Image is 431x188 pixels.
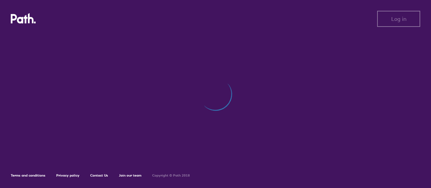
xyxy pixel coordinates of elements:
[391,16,406,22] span: Log in
[152,174,190,178] h6: Copyright © Path 2018
[90,173,108,178] a: Contact Us
[377,11,420,27] button: Log in
[119,173,141,178] a: Join our team
[11,173,45,178] a: Terms and conditions
[56,173,79,178] a: Privacy policy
